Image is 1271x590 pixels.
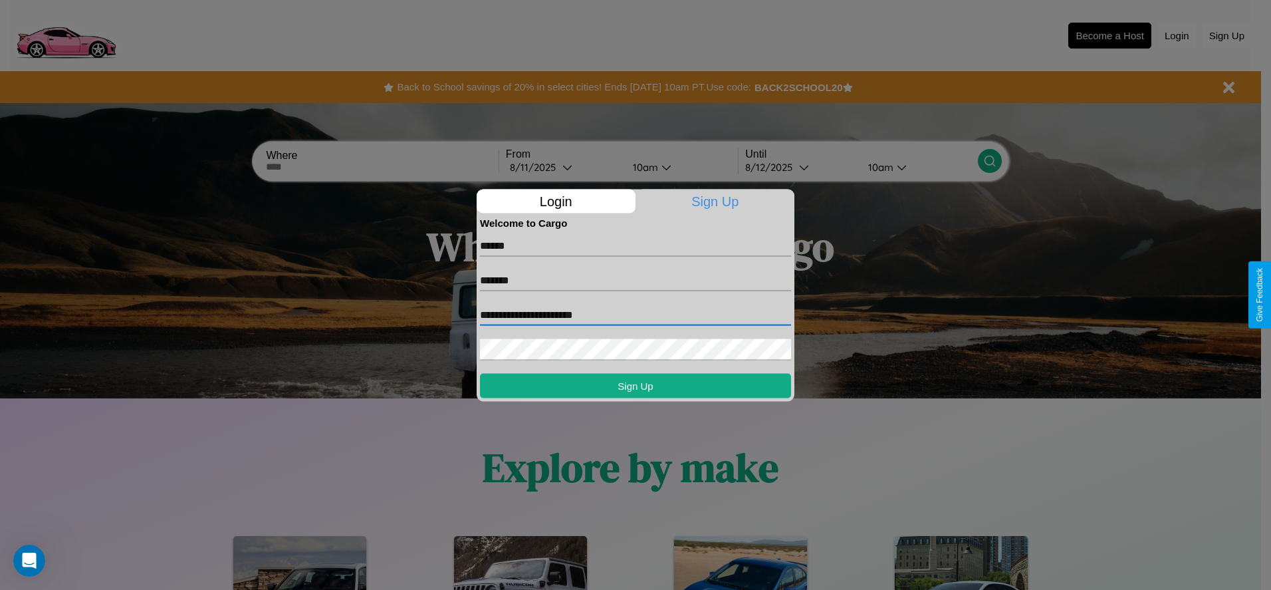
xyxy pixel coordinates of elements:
[636,189,795,213] p: Sign Up
[480,217,791,228] h4: Welcome to Cargo
[480,373,791,398] button: Sign Up
[477,189,635,213] p: Login
[13,545,45,577] iframe: Intercom live chat
[1255,268,1264,322] div: Give Feedback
